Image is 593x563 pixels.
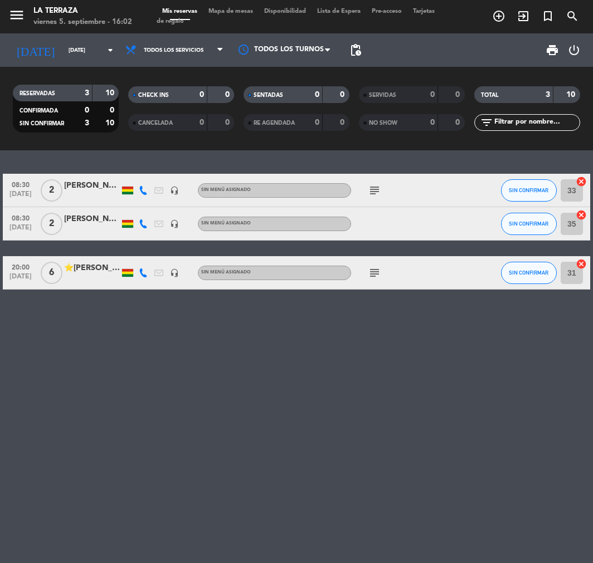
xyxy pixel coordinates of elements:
i: exit_to_app [517,9,530,23]
span: Sin menú asignado [201,270,251,275]
div: viernes 5. septiembre - 16:02 [33,17,132,28]
span: Sin menú asignado [201,188,251,192]
span: SERVIDAS [369,92,396,98]
i: [DATE] [8,38,63,61]
span: SIN CONFIRMAR [509,221,548,227]
i: subject [368,184,381,197]
span: print [546,43,559,57]
span: 08:30 [7,178,35,190]
span: RE AGENDADA [254,120,295,126]
button: SIN CONFIRMAR [501,213,557,235]
strong: 10 [105,119,116,127]
strong: 0 [200,119,204,126]
strong: 0 [85,106,89,114]
span: CANCELADA [138,120,173,126]
i: filter_list [480,116,493,129]
span: SENTADAS [254,92,283,98]
strong: 0 [225,119,232,126]
strong: 0 [430,119,435,126]
span: Sin menú asignado [201,221,251,226]
i: headset_mic [170,268,179,277]
span: 08:30 [7,211,35,224]
div: [PERSON_NAME] [64,213,120,226]
span: Pre-acceso [366,8,407,14]
button: SIN CONFIRMAR [501,262,557,284]
strong: 3 [85,119,89,127]
i: cancel [576,258,587,270]
strong: 0 [430,91,435,99]
strong: 0 [315,119,319,126]
span: CHECK INS [138,92,169,98]
strong: 3 [85,89,89,97]
span: 6 [41,262,62,284]
i: headset_mic [170,186,179,195]
strong: 0 [340,119,347,126]
i: add_circle_outline [492,9,505,23]
span: Lista de Espera [312,8,366,14]
i: cancel [576,209,587,221]
input: Filtrar por nombre... [493,116,580,129]
strong: 10 [566,91,577,99]
span: SIN CONFIRMAR [20,121,64,126]
span: Disponibilidad [259,8,312,14]
span: [DATE] [7,273,35,286]
strong: 0 [455,91,462,99]
i: subject [368,266,381,280]
span: [DATE] [7,190,35,203]
button: menu [8,7,25,27]
span: TOTAL [481,92,498,98]
i: headset_mic [170,219,179,228]
strong: 0 [110,106,116,114]
span: Mis reservas [157,8,203,14]
span: 20:00 [7,260,35,273]
span: pending_actions [349,43,362,57]
div: [PERSON_NAME] [64,179,120,192]
span: CONFIRMADA [20,108,58,114]
i: menu [8,7,25,23]
div: La Terraza [33,6,132,17]
span: Todos los servicios [144,47,203,53]
strong: 0 [455,119,462,126]
strong: 0 [340,91,347,99]
button: SIN CONFIRMAR [501,179,557,202]
span: NO SHOW [369,120,397,126]
span: [DATE] [7,224,35,237]
div: LOG OUT [563,33,585,67]
strong: 0 [315,91,319,99]
i: power_settings_new [567,43,581,57]
strong: 3 [546,91,550,99]
i: search [566,9,579,23]
span: Mapa de mesas [203,8,259,14]
strong: 10 [105,89,116,97]
span: 2 [41,179,62,202]
i: arrow_drop_down [104,43,117,57]
i: cancel [576,176,587,187]
span: RESERVADAS [20,91,55,96]
i: turned_in_not [541,9,555,23]
span: 2 [41,213,62,235]
span: SIN CONFIRMAR [509,270,548,276]
span: SIN CONFIRMAR [509,187,548,193]
strong: 0 [225,91,232,99]
div: ⭐[PERSON_NAME] [64,262,120,275]
strong: 0 [200,91,204,99]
